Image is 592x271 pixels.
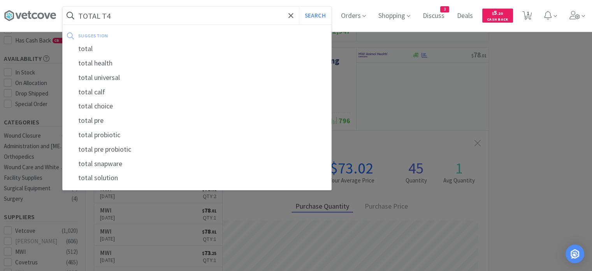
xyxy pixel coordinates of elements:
[497,11,503,16] span: . 20
[63,99,331,113] div: total choice
[63,142,331,157] div: total pre probiotic
[63,157,331,171] div: total snapware
[63,85,331,99] div: total calf
[492,11,494,16] span: $
[299,7,331,25] button: Search
[63,7,331,25] input: Search by item, sku, manufacturer, ingredient, size...
[519,13,535,20] a: 1
[454,12,476,19] a: Deals
[63,42,331,56] div: total
[63,128,331,142] div: total probiotic
[492,9,503,16] span: 5
[78,30,218,42] div: suggestion
[63,71,331,85] div: total universal
[487,18,508,23] span: Cash Back
[63,113,331,128] div: total pre
[63,171,331,185] div: total solution
[420,12,448,19] a: Discuss3
[566,244,584,263] div: Open Intercom Messenger
[482,5,513,26] a: $5.20Cash Back
[441,7,449,12] span: 3
[63,56,331,71] div: total health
